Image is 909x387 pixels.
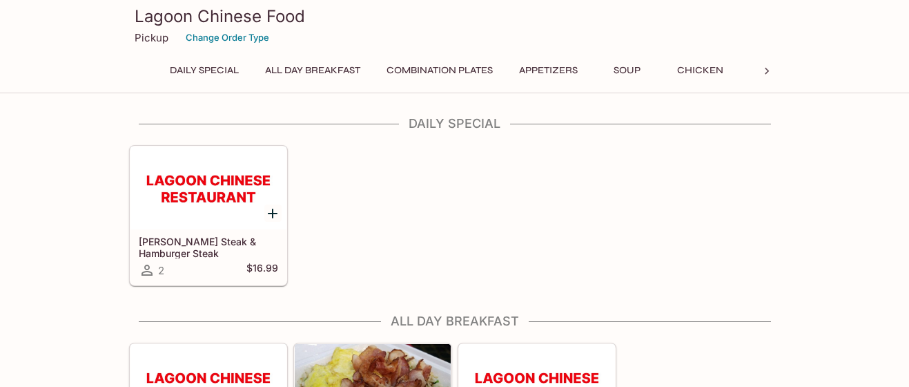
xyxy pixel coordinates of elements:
div: Teri Steak & Hamburger Steak [130,147,286,229]
button: Combination Plates [379,61,500,80]
span: 2 [158,264,164,277]
button: All Day Breakfast [257,61,368,80]
button: Appetizers [511,61,585,80]
h3: Lagoon Chinese Food [135,6,775,27]
p: Pickup [135,31,168,44]
button: Beef [743,61,805,80]
button: Change Order Type [179,27,275,48]
h5: [PERSON_NAME] Steak & Hamburger Steak [139,236,278,258]
button: Add Teri Steak & Hamburger Steak [264,205,282,222]
a: [PERSON_NAME] Steak & Hamburger Steak2$16.99 [130,146,287,285]
h5: $16.99 [246,262,278,279]
h4: All Day Breakfast [129,314,781,329]
button: Daily Special [162,61,246,80]
button: Soup [596,61,658,80]
button: Chicken [669,61,732,80]
h4: Daily Special [129,116,781,131]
